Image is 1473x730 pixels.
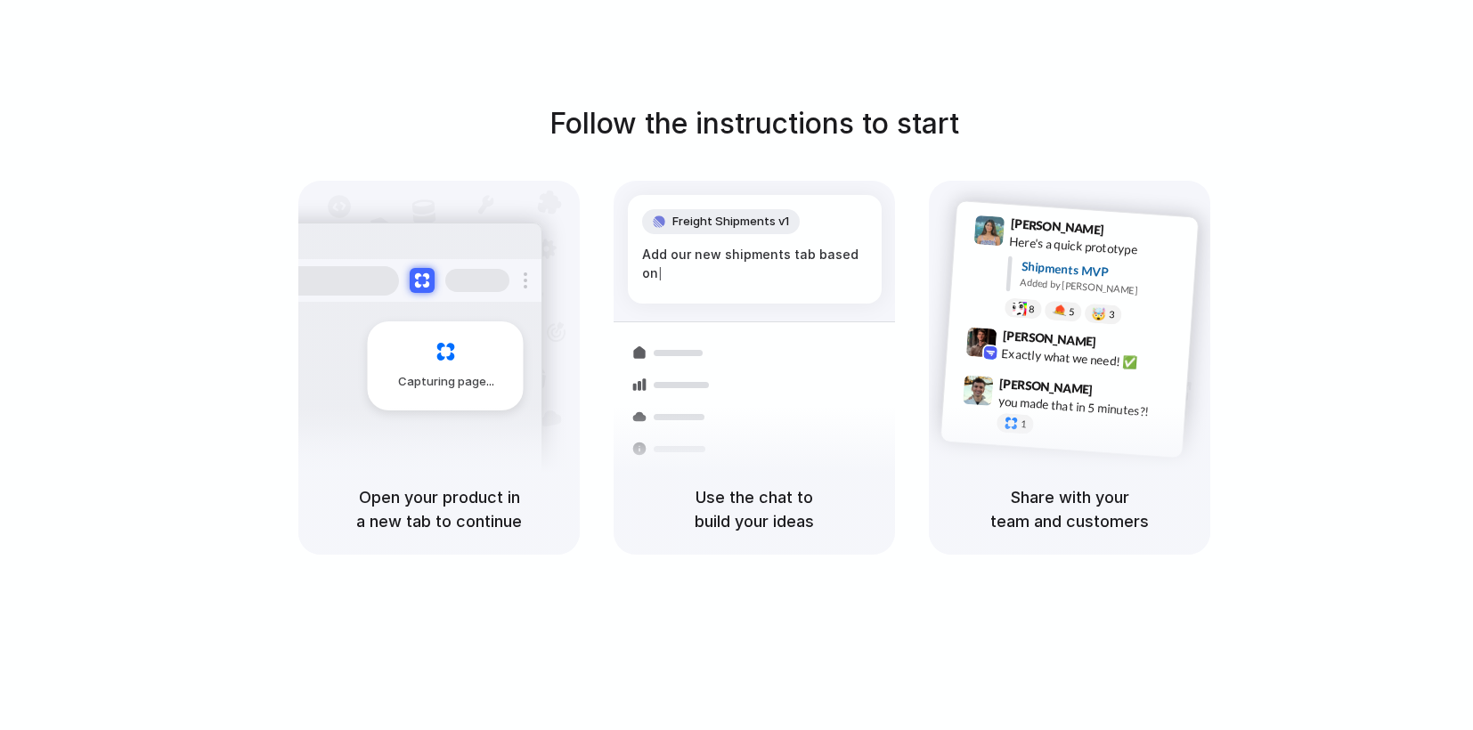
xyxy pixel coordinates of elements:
[1021,257,1185,287] div: Shipments MVP
[997,392,1176,422] div: you made that in 5 minutes?!
[398,373,497,391] span: Capturing page
[549,102,959,145] h1: Follow the instructions to start
[1010,214,1104,239] span: [PERSON_NAME]
[1020,275,1184,301] div: Added by [PERSON_NAME]
[1110,223,1146,244] span: 9:41 AM
[1009,232,1187,263] div: Here's a quick prototype
[1001,344,1179,374] div: Exactly what we need! ✅
[999,374,1094,400] span: [PERSON_NAME]
[1109,310,1115,320] span: 3
[950,485,1189,533] h5: Share with your team and customers
[642,245,867,283] div: Add our new shipments tab based on
[1069,307,1075,317] span: 5
[1021,419,1027,429] span: 1
[658,266,663,280] span: |
[1102,334,1138,355] span: 9:42 AM
[1002,326,1096,352] span: [PERSON_NAME]
[320,485,558,533] h5: Open your product in a new tab to continue
[1029,304,1035,314] span: 8
[672,213,789,231] span: Freight Shipments v1
[635,485,874,533] h5: Use the chat to build your ideas
[1098,382,1135,403] span: 9:47 AM
[1092,307,1107,320] div: 🤯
